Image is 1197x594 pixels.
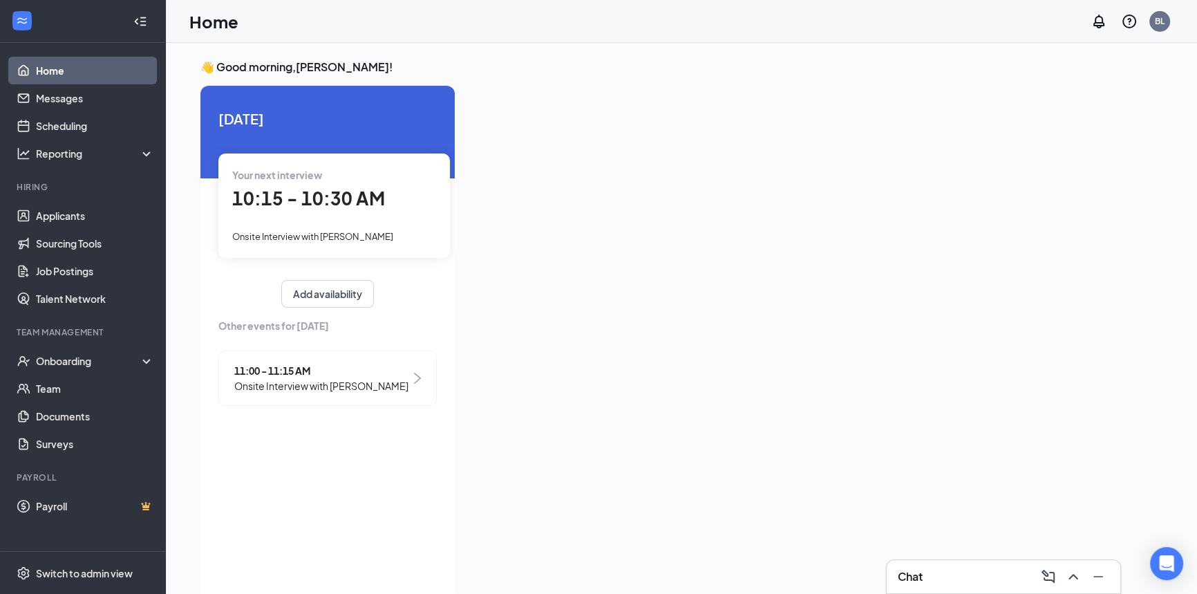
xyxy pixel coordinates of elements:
[1091,13,1107,30] svg: Notifications
[36,285,154,313] a: Talent Network
[36,402,154,430] a: Documents
[17,566,30,580] svg: Settings
[1121,13,1138,30] svg: QuestionInfo
[36,147,155,160] div: Reporting
[36,430,154,458] a: Surveys
[133,15,147,28] svg: Collapse
[898,569,923,584] h3: Chat
[36,230,154,257] a: Sourcing Tools
[232,187,385,210] span: 10:15 - 10:30 AM
[36,492,154,520] a: PayrollCrown
[36,202,154,230] a: Applicants
[17,472,151,483] div: Payroll
[36,112,154,140] a: Scheduling
[218,318,437,333] span: Other events for [DATE]
[232,231,393,242] span: Onsite Interview with [PERSON_NAME]
[36,257,154,285] a: Job Postings
[1150,547,1183,580] div: Open Intercom Messenger
[281,280,374,308] button: Add availability
[36,57,154,84] a: Home
[17,147,30,160] svg: Analysis
[1155,15,1165,27] div: BL
[1062,566,1084,588] button: ChevronUp
[1040,568,1057,585] svg: ComposeMessage
[1065,568,1082,585] svg: ChevronUp
[234,378,408,393] span: Onsite Interview with [PERSON_NAME]
[232,169,322,181] span: Your next interview
[36,566,133,580] div: Switch to admin view
[200,59,1162,75] h3: 👋 Good morning, [PERSON_NAME] !
[1037,566,1059,588] button: ComposeMessage
[36,375,154,402] a: Team
[218,108,437,129] span: [DATE]
[36,354,142,368] div: Onboarding
[189,10,238,33] h1: Home
[15,14,29,28] svg: WorkstreamLogo
[17,354,30,368] svg: UserCheck
[17,181,151,193] div: Hiring
[1087,566,1109,588] button: Minimize
[234,363,408,378] span: 11:00 - 11:15 AM
[36,84,154,112] a: Messages
[17,326,151,338] div: Team Management
[1090,568,1106,585] svg: Minimize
